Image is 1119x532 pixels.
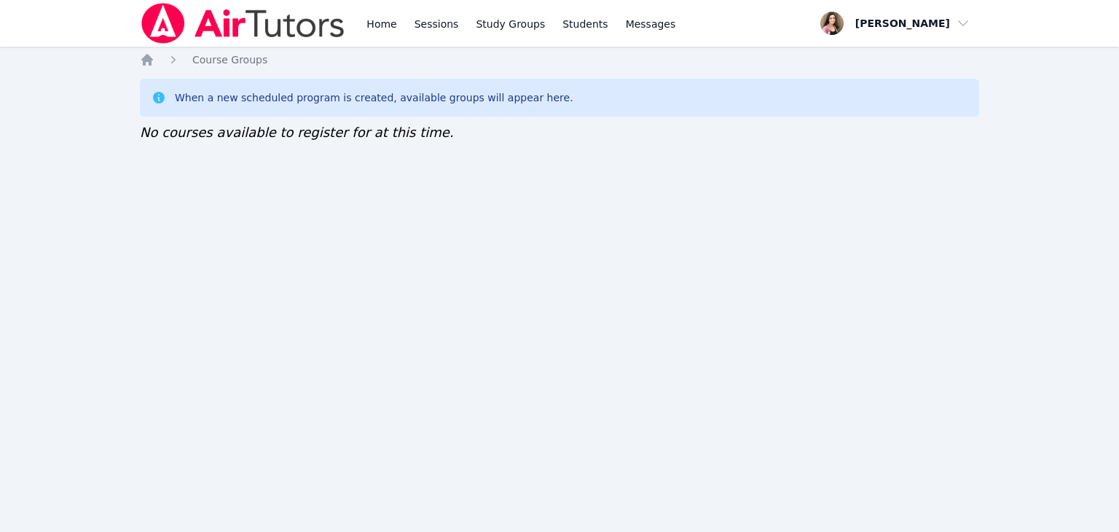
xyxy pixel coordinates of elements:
div: When a new scheduled program is created, available groups will appear here. [175,90,573,105]
a: Course Groups [192,52,267,67]
span: Messages [626,17,676,31]
span: Course Groups [192,54,267,66]
span: No courses available to register for at this time. [140,125,454,140]
nav: Breadcrumb [140,52,979,67]
img: Air Tutors [140,3,346,44]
